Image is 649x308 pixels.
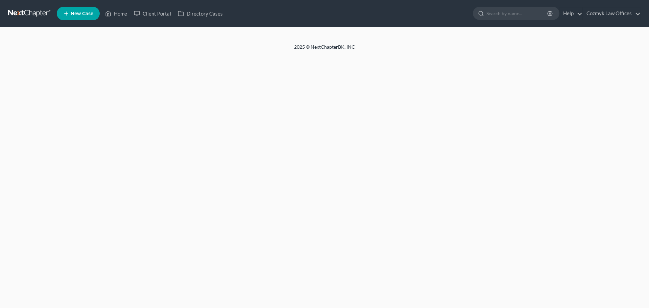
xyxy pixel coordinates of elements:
a: Cozmyk Law Offices [583,7,641,20]
a: Directory Cases [174,7,226,20]
a: Client Portal [130,7,174,20]
input: Search by name... [486,7,548,20]
span: New Case [71,11,93,16]
div: 2025 © NextChapterBK, INC [132,44,517,56]
a: Help [560,7,582,20]
a: Home [102,7,130,20]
